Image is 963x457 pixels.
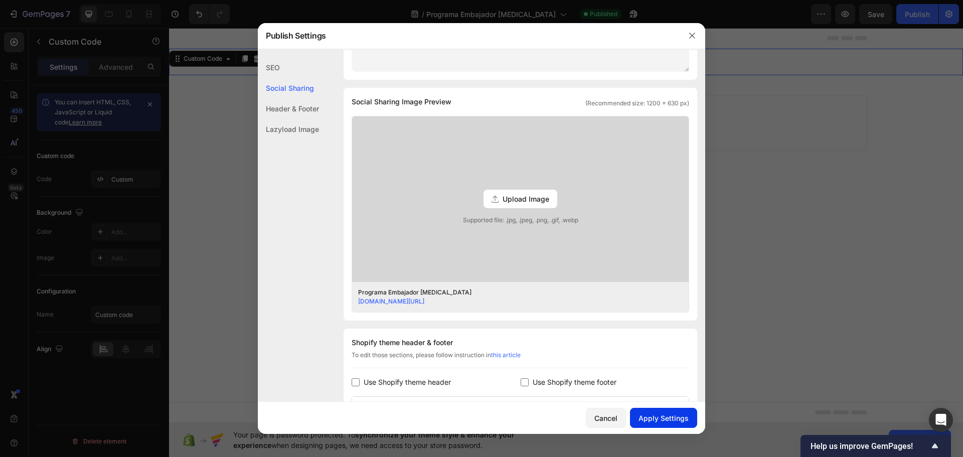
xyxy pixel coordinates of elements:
[929,408,953,432] div: Open Intercom Messenger
[358,297,424,305] a: [DOMAIN_NAME][URL]
[586,408,626,428] button: Cancel
[258,98,319,119] div: Header & Footer
[352,96,451,108] span: Social Sharing Image Preview
[364,376,451,388] span: Use Shopify theme header
[368,84,420,95] div: Generate layout
[533,376,616,388] span: Use Shopify theme footer
[367,97,420,106] span: from URL or image
[491,351,521,359] a: this article
[373,62,421,72] span: Add section
[13,26,55,35] div: Custom Code
[289,84,350,95] div: Choose templates
[594,413,617,423] div: Cancel
[441,84,503,95] div: Add blank section
[630,408,697,428] button: Apply Settings
[258,119,319,139] div: Lazyload Image
[585,99,689,108] span: (Recommended size: 1200 x 630 px)
[434,97,509,106] span: then drag & drop elements
[284,97,353,106] span: inspired by CRO experts
[258,78,319,98] div: Social Sharing
[811,440,941,452] button: Show survey - Help us improve GemPages!
[358,288,667,297] div: Programa Embajador [MEDICAL_DATA]
[503,194,549,204] span: Upload Image
[352,351,689,368] div: To edit those sections, please follow instruction in
[352,216,689,225] span: Supported file: .jpg, .jpeg, .png, .gif, .webp
[811,441,929,451] span: Help us improve GemPages!
[352,337,689,349] div: Shopify theme header & footer
[638,413,689,423] div: Apply Settings
[258,57,319,78] div: SEO
[258,23,679,49] div: Publish Settings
